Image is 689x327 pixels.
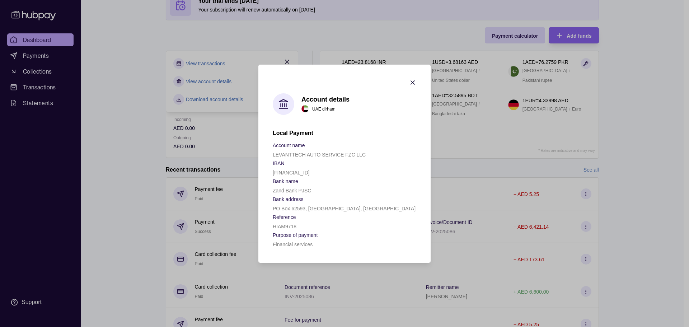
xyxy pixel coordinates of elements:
p: LEVANTTECH AUTO SERVICE FZC LLC [273,152,366,158]
p: Bank name [273,178,298,184]
p: UAE dirham [312,105,336,113]
p: IBAN [273,160,285,166]
p: Account name [273,143,305,148]
p: Financial services [273,242,313,247]
h1: Account details [301,95,350,103]
p: HIAM9718 [273,224,296,229]
p: Zand Bank PJSC [273,188,311,193]
h2: Local Payment [273,129,416,137]
img: ae [301,105,309,112]
p: Reference [273,214,296,220]
p: Bank address [273,196,304,202]
p: Purpose of payment [273,232,318,238]
p: PO Box 62593, [GEOGRAPHIC_DATA], [GEOGRAPHIC_DATA] [273,206,416,211]
p: [FINANCIAL_ID] [273,170,310,176]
